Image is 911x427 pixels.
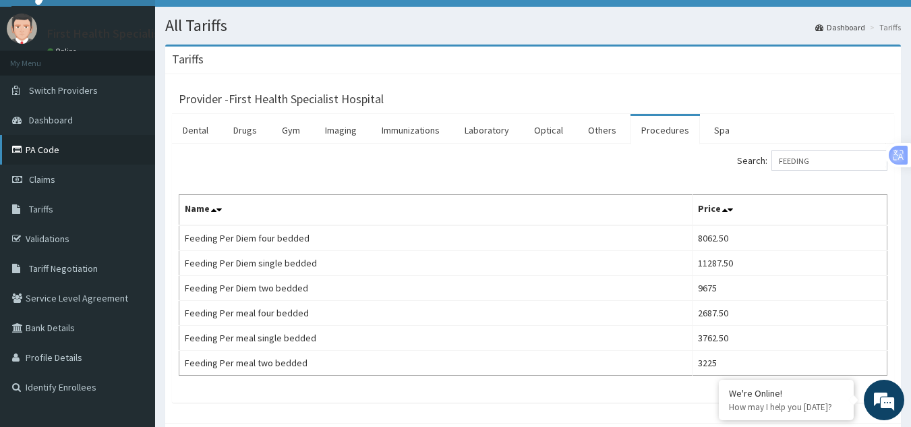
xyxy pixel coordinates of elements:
[692,225,887,251] td: 8062.50
[692,195,887,226] th: Price
[165,17,901,34] h1: All Tariffs
[179,225,693,251] td: Feeding Per Diem four bedded
[866,22,901,33] li: Tariffs
[692,326,887,351] td: 3762.50
[179,326,693,351] td: Feeding Per meal single bedded
[29,262,98,275] span: Tariff Negotiation
[737,150,887,171] label: Search:
[47,47,80,56] a: Online
[692,276,887,301] td: 9675
[179,195,693,226] th: Name
[70,76,227,93] div: Chat with us now
[771,150,887,171] input: Search:
[179,301,693,326] td: Feeding Per meal four bedded
[47,28,212,40] p: First Health Specialist Hospital
[314,116,368,144] a: Imaging
[7,284,257,331] textarea: Type your message and hit 'Enter'
[221,7,254,39] div: Minimize live chat window
[25,67,55,101] img: d_794563401_company_1708531726252_794563401
[523,116,574,144] a: Optical
[29,173,55,186] span: Claims
[815,22,865,33] a: Dashboard
[179,351,693,376] td: Feeding Per meal two bedded
[692,351,887,376] td: 3225
[371,116,450,144] a: Immunizations
[179,93,384,105] h3: Provider - First Health Specialist Hospital
[29,203,53,215] span: Tariffs
[179,251,693,276] td: Feeding Per Diem single bedded
[692,301,887,326] td: 2687.50
[577,116,627,144] a: Others
[172,116,219,144] a: Dental
[29,114,73,126] span: Dashboard
[729,387,844,399] div: We're Online!
[729,401,844,413] p: How may I help you today?
[7,13,37,44] img: User Image
[454,116,520,144] a: Laboratory
[78,127,186,264] span: We're online!
[703,116,740,144] a: Spa
[630,116,700,144] a: Procedures
[223,116,268,144] a: Drugs
[29,84,98,96] span: Switch Providers
[692,251,887,276] td: 11287.50
[172,53,204,65] h3: Tariffs
[271,116,311,144] a: Gym
[179,276,693,301] td: Feeding Per Diem two bedded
